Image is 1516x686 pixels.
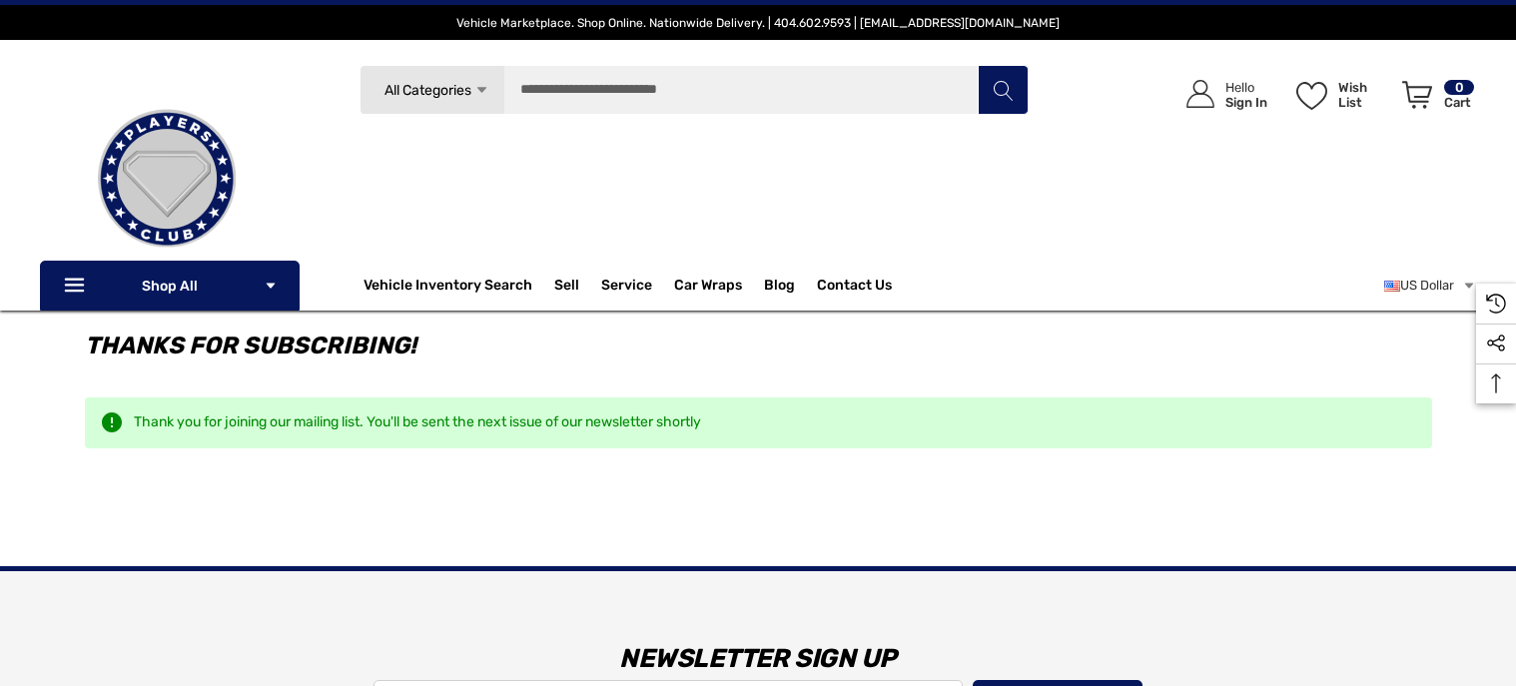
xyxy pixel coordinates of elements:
[674,277,742,299] span: Car Wraps
[456,16,1060,30] span: Vehicle Marketplace. Shop Online. Nationwide Delivery. | 404.602.9593 | [EMAIL_ADDRESS][DOMAIN_NAME]
[1296,82,1327,110] svg: Wish List
[1338,80,1391,110] p: Wish List
[1163,60,1277,129] a: Sign in
[554,266,601,306] a: Sell
[1486,334,1506,353] svg: Social Media
[601,277,652,299] a: Service
[1444,95,1474,110] p: Cart
[764,277,795,299] a: Blog
[1225,80,1267,95] p: Hello
[1186,80,1214,108] svg: Icon User Account
[67,79,267,279] img: Players Club | Cars For Sale
[674,266,764,306] a: Car Wraps
[978,65,1028,115] button: Search
[817,277,892,299] a: Contact Us
[1402,81,1432,109] svg: Review Your Cart
[384,82,471,99] span: All Categories
[1393,60,1476,138] a: Cart with 0 items
[1384,266,1476,306] a: USD
[62,275,92,298] svg: Icon Line
[1486,294,1506,314] svg: Recently Viewed
[1287,60,1393,129] a: Wish List Wish List
[1476,373,1516,393] svg: Top
[134,413,701,430] span: Thank you for joining our mailing list. You'll be sent the next issue of our newsletter shortly
[364,277,532,299] a: Vehicle Inventory Search
[474,83,489,98] svg: Icon Arrow Down
[1225,95,1267,110] p: Sign In
[554,277,579,299] span: Sell
[360,65,504,115] a: All Categories Icon Arrow Down Icon Arrow Up
[85,326,1432,365] h1: Thanks for Subscribing!
[1444,80,1474,95] p: 0
[40,261,300,311] p: Shop All
[264,279,278,293] svg: Icon Arrow Down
